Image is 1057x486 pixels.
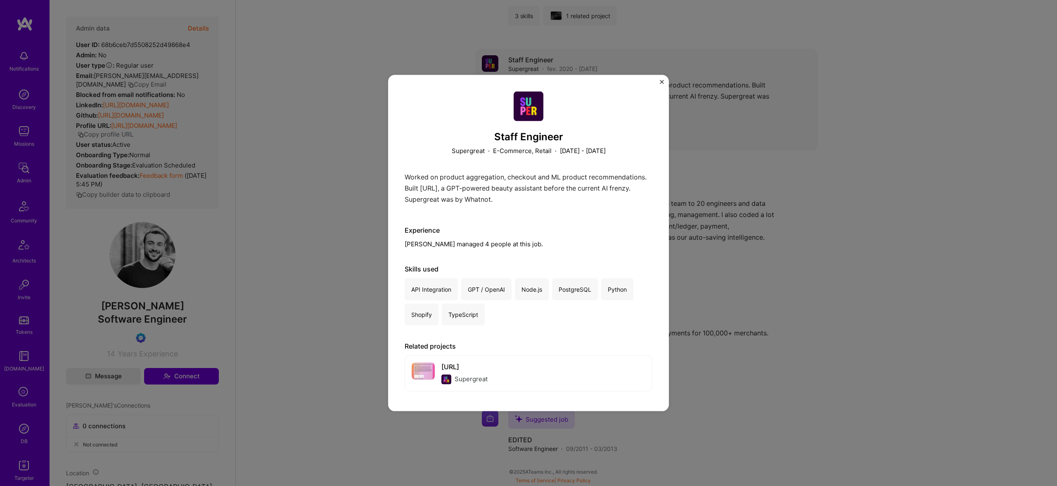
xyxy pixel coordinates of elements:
div: [PERSON_NAME] managed 4 people at this job. [405,226,652,248]
p: Supergreat [452,146,485,155]
p: E-Commerce, Retail [493,146,552,155]
div: Python [601,278,633,300]
img: Company logo [514,92,543,121]
img: project cover [412,362,435,380]
div: Shopify [405,303,438,325]
button: Close [660,80,664,89]
div: Skills used [405,264,652,273]
span: · [555,146,557,155]
img: Company logo [441,374,451,384]
div: API Integration [405,278,458,300]
h3: Staff Engineer [405,131,652,143]
div: TypeScript [442,303,485,325]
div: Related projects [405,342,652,350]
div: Experience [405,226,652,234]
div: GPT / OpenAI [461,278,512,300]
div: PostgreSQL [552,278,598,300]
div: [URL] [441,362,488,371]
span: · [488,146,490,155]
div: Supergreat [455,374,488,384]
p: [DATE] - [DATE] [560,146,606,155]
div: Node.js [515,278,549,300]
